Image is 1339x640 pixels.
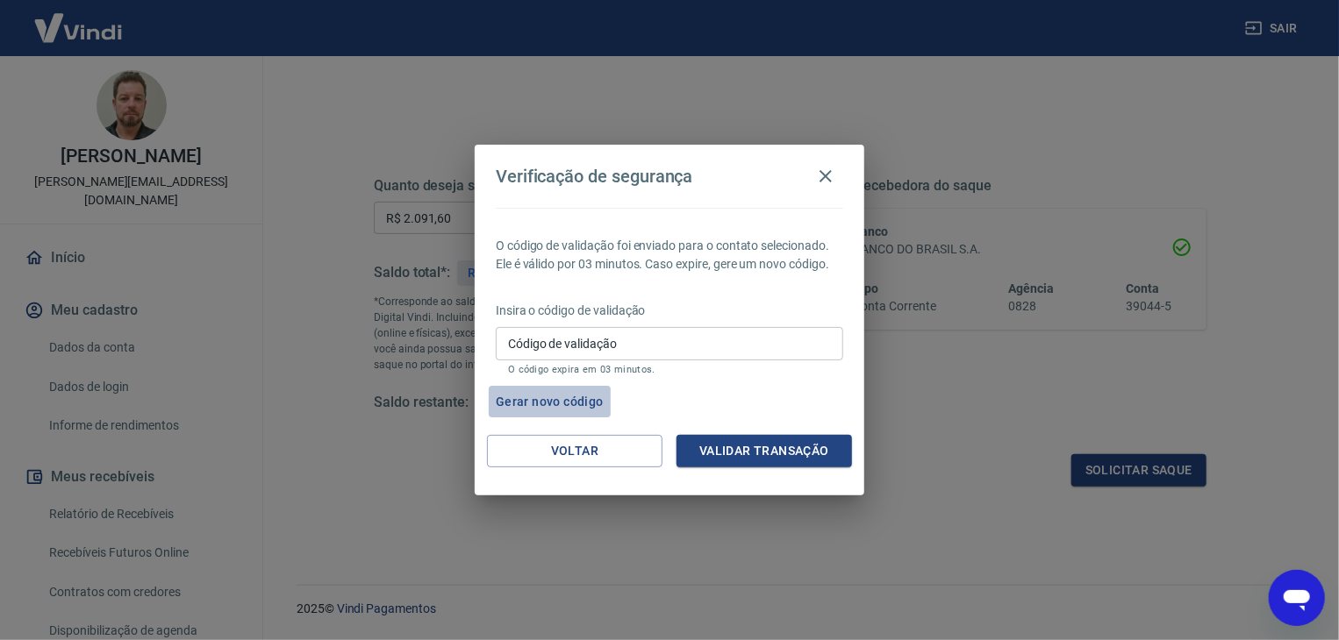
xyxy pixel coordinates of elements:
[677,435,852,467] button: Validar transação
[496,302,843,320] p: Insira o código de validação
[496,166,693,187] h4: Verificação de segurança
[1269,570,1325,626] iframe: Botão para abrir a janela de mensagens
[508,364,831,375] p: O código expira em 03 minutos.
[496,237,843,274] p: O código de validação foi enviado para o contato selecionado. Ele é válido por 03 minutos. Caso e...
[489,386,611,418] button: Gerar novo código
[487,435,662,467] button: Voltar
